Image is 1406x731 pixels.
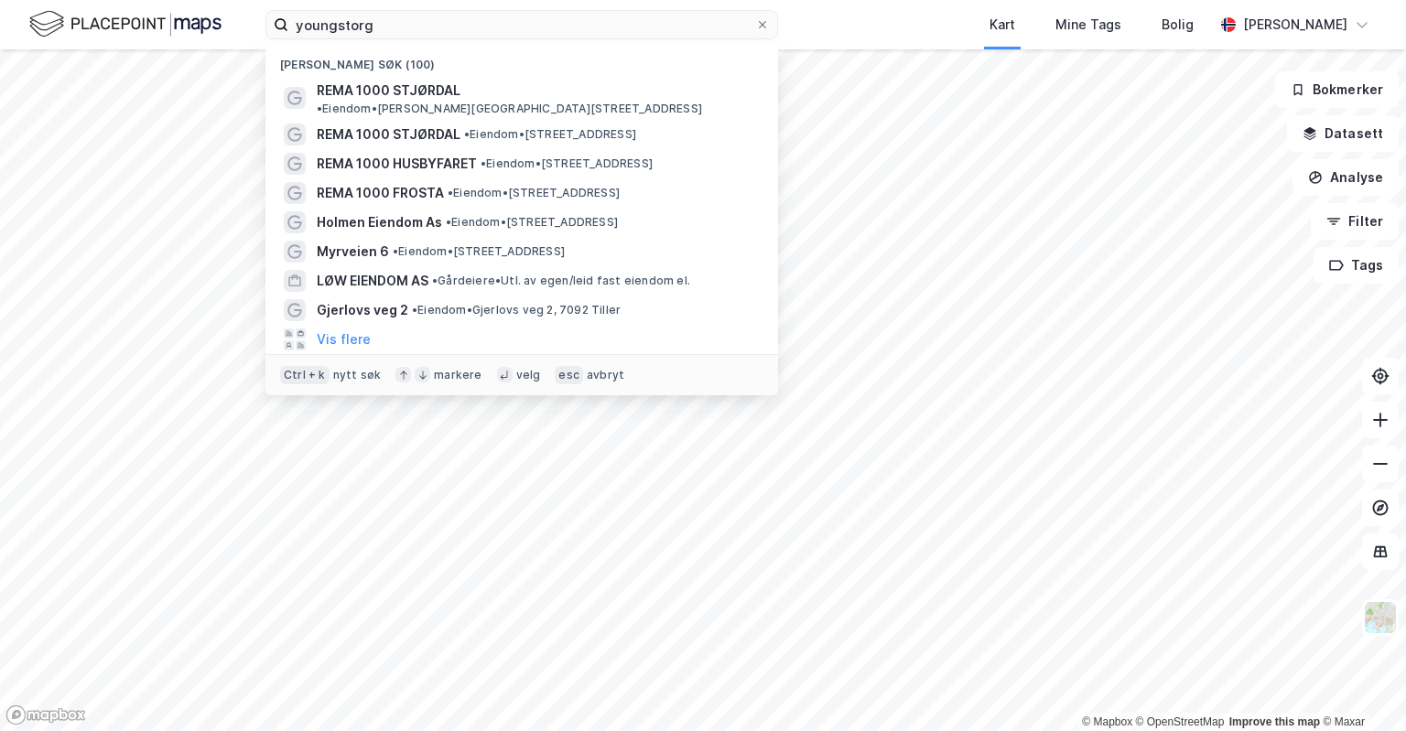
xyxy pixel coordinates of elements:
[412,303,417,317] span: •
[317,241,389,263] span: Myrveien 6
[5,704,86,726] a: Mapbox homepage
[1229,715,1320,728] a: Improve this map
[990,14,1015,36] div: Kart
[1363,600,1398,635] img: Z
[1311,203,1399,240] button: Filter
[1055,14,1121,36] div: Mine Tags
[393,244,565,259] span: Eiendom • [STREET_ADDRESS]
[587,368,624,382] div: avbryt
[317,124,460,145] span: REMA 1000 STJØRDAL
[288,11,755,38] input: Søk på adresse, matrikkel, gårdeiere, leietakere eller personer
[432,274,438,287] span: •
[333,368,382,382] div: nytt søk
[464,127,636,142] span: Eiendom • [STREET_ADDRESS]
[393,244,398,258] span: •
[1287,115,1399,152] button: Datasett
[317,328,371,350] button: Vis flere
[280,366,330,384] div: Ctrl + k
[317,299,408,321] span: Gjerlovs veg 2
[1314,643,1406,731] iframe: Chat Widget
[555,366,583,384] div: esc
[29,8,222,40] img: logo.f888ab2527a4732fd821a326f86c7f29.svg
[1082,715,1132,728] a: Mapbox
[434,368,481,382] div: markere
[317,102,702,116] span: Eiendom • [PERSON_NAME][GEOGRAPHIC_DATA][STREET_ADDRESS]
[317,211,442,233] span: Holmen Eiendom As
[317,153,477,175] span: REMA 1000 HUSBYFARET
[317,270,428,292] span: LØW EIENDOM AS
[432,274,690,288] span: Gårdeiere • Utl. av egen/leid fast eiendom el.
[481,156,653,171] span: Eiendom • [STREET_ADDRESS]
[1243,14,1347,36] div: [PERSON_NAME]
[1314,643,1406,731] div: Kontrollprogram for chat
[446,215,451,229] span: •
[412,303,621,317] span: Eiendom • Gjerlovs veg 2, 7092 Tiller
[446,215,618,230] span: Eiendom • [STREET_ADDRESS]
[516,368,541,382] div: velg
[481,156,486,170] span: •
[464,127,470,141] span: •
[1314,247,1399,284] button: Tags
[1275,71,1399,108] button: Bokmerker
[265,43,778,76] div: [PERSON_NAME] søk (100)
[448,186,453,199] span: •
[1292,159,1399,196] button: Analyse
[1162,14,1194,36] div: Bolig
[448,186,620,200] span: Eiendom • [STREET_ADDRESS]
[1136,715,1225,728] a: OpenStreetMap
[317,182,444,204] span: REMA 1000 FROSTA
[317,80,460,102] span: REMA 1000 STJØRDAL
[317,102,322,115] span: •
